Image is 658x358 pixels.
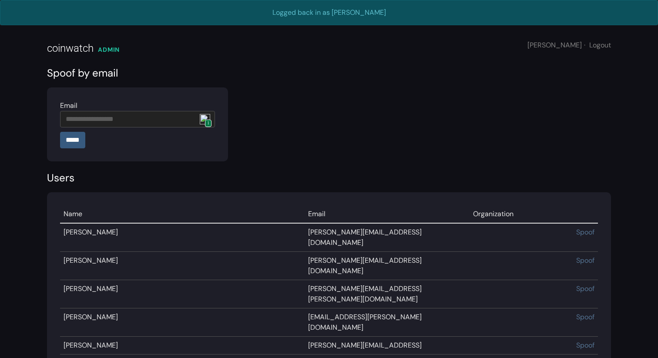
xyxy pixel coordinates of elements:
[47,65,611,81] div: Spoof by email
[60,337,305,355] td: [PERSON_NAME]
[305,223,470,252] td: [PERSON_NAME][EMAIL_ADDRESS][DOMAIN_NAME]
[60,280,305,308] td: [PERSON_NAME]
[305,252,470,280] td: [PERSON_NAME][EMAIL_ADDRESS][DOMAIN_NAME]
[60,223,305,252] td: [PERSON_NAME]
[527,40,611,50] div: [PERSON_NAME]
[60,308,305,337] td: [PERSON_NAME]
[576,284,594,293] a: Spoof
[60,100,77,111] label: Email
[584,40,585,50] span: ·
[576,256,594,265] a: Spoof
[60,252,305,280] td: [PERSON_NAME]
[47,170,611,186] div: Users
[60,205,305,223] td: Name
[205,120,211,127] span: 1
[589,40,611,50] a: Logout
[305,337,470,355] td: [PERSON_NAME][EMAIL_ADDRESS]
[576,228,594,237] a: Spoof
[98,45,120,54] div: ADMIN
[576,312,594,321] a: Spoof
[200,114,210,124] img: npw-badge-icon.svg
[47,40,94,56] div: coinwatch
[470,205,573,223] td: Organization
[305,308,470,337] td: [EMAIL_ADDRESS][PERSON_NAME][DOMAIN_NAME]
[47,25,120,65] a: coinwatch ADMIN
[576,341,594,350] a: Spoof
[305,205,470,223] td: Email
[305,280,470,308] td: [PERSON_NAME][EMAIL_ADDRESS][PERSON_NAME][DOMAIN_NAME]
